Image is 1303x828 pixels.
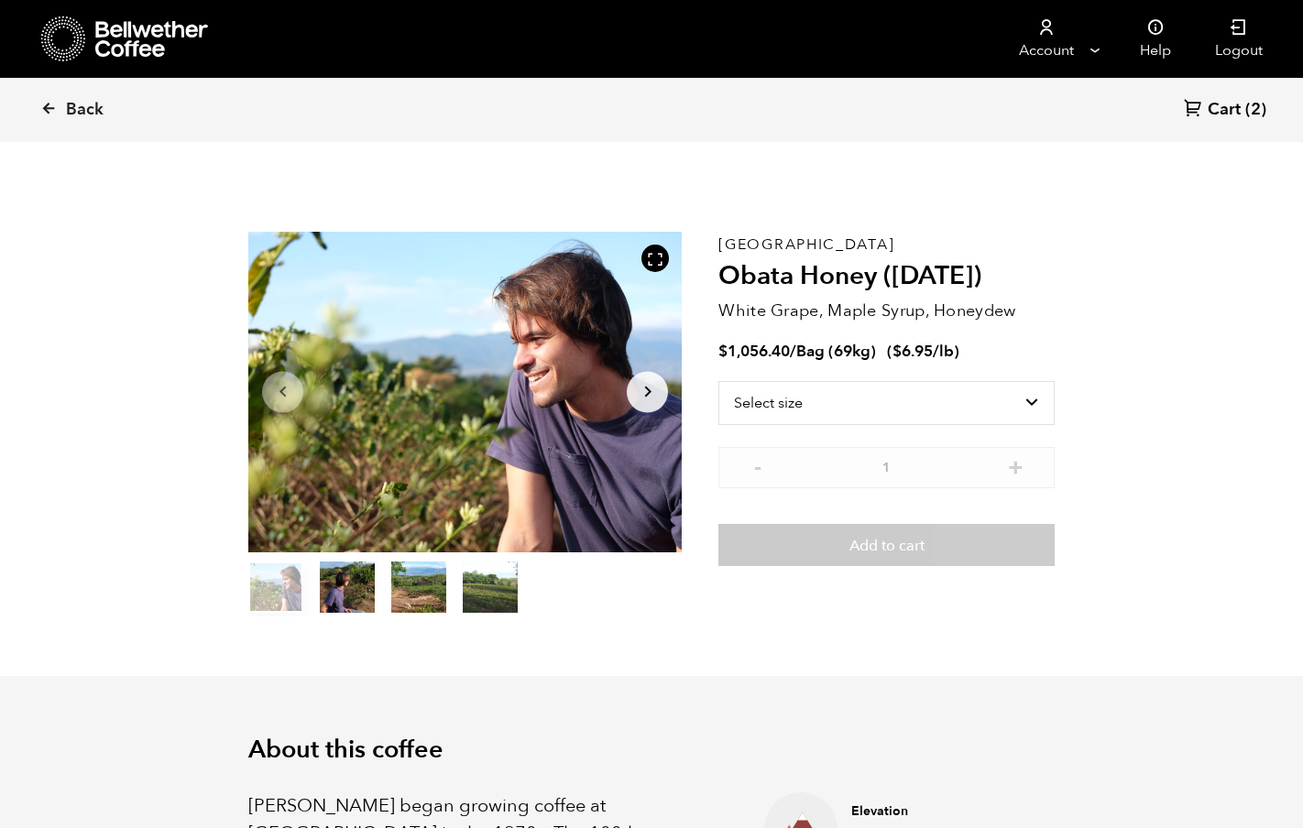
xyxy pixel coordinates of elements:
p: White Grape, Maple Syrup, Honeydew [718,299,1055,323]
span: / [790,341,796,362]
span: Back [66,99,104,121]
bdi: 6.95 [892,341,933,362]
h2: Obata Honey ([DATE]) [718,261,1055,292]
span: $ [718,341,728,362]
h2: About this coffee [248,735,1055,765]
button: Add to cart [718,524,1055,566]
button: + [1004,456,1027,474]
h4: Elevation [851,802,1025,821]
button: - [746,456,769,474]
span: ( ) [887,341,959,362]
span: $ [892,341,902,362]
span: Cart [1208,99,1241,121]
span: /lb [933,341,954,362]
bdi: 1,056.40 [718,341,790,362]
a: Cart (2) [1184,98,1266,123]
span: (2) [1245,99,1266,121]
span: Bag (69kg) [796,341,876,362]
